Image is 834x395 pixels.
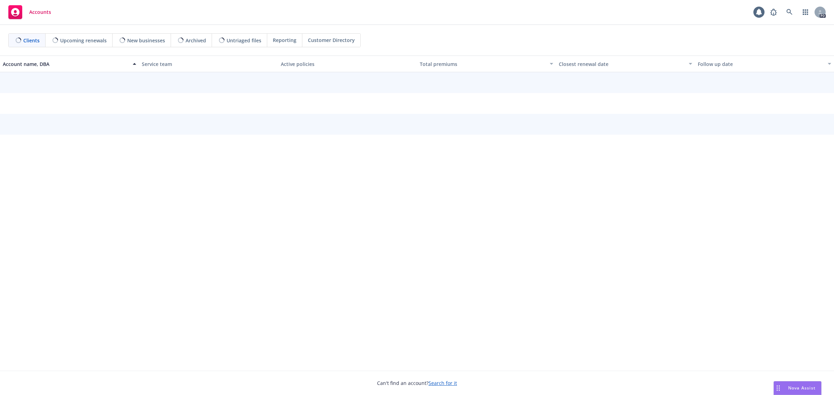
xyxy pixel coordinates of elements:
span: Upcoming renewals [60,37,107,44]
button: Active policies [278,56,417,72]
button: Total premiums [417,56,556,72]
span: Archived [186,37,206,44]
span: Untriaged files [227,37,261,44]
div: Active policies [281,60,414,68]
div: Closest renewal date [559,60,685,68]
div: Total premiums [420,60,546,68]
button: Closest renewal date [556,56,695,72]
a: Report a Bug [767,5,780,19]
button: Follow up date [695,56,834,72]
span: Can't find an account? [377,379,457,387]
div: Follow up date [698,60,824,68]
a: Switch app [799,5,812,19]
span: Clients [23,37,40,44]
span: Nova Assist [788,385,816,391]
button: Nova Assist [774,381,821,395]
a: Search for it [428,380,457,386]
span: Accounts [29,9,51,15]
div: Drag to move [774,381,783,395]
div: Account name, DBA [3,60,129,68]
span: New businesses [127,37,165,44]
a: Search [783,5,796,19]
span: Customer Directory [308,36,355,44]
a: Accounts [6,2,54,22]
div: Service team [142,60,275,68]
button: Service team [139,56,278,72]
span: Reporting [273,36,296,44]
